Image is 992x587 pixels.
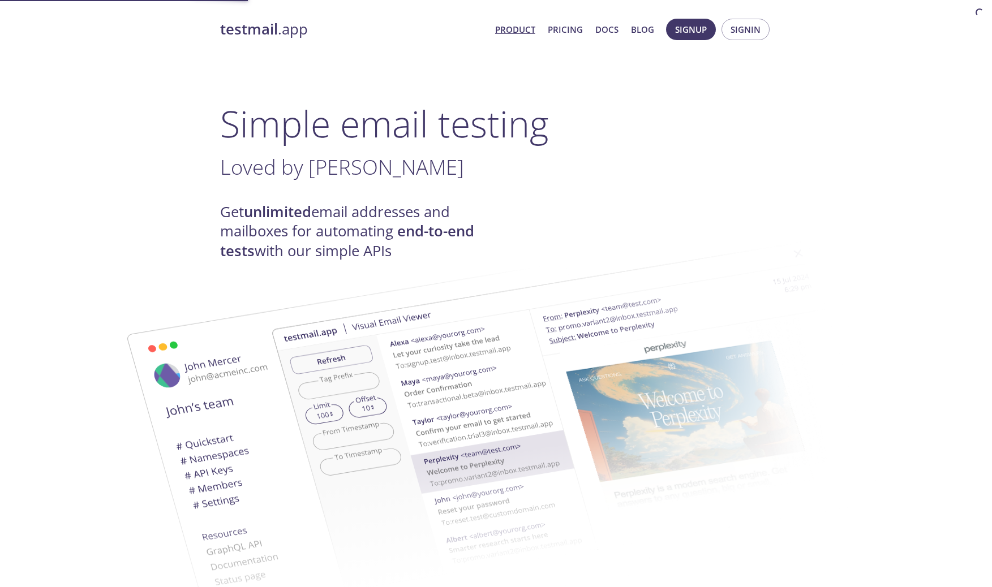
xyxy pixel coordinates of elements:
[666,19,716,40] button: Signup
[631,22,654,37] a: Blog
[675,22,707,37] span: Signup
[495,22,535,37] a: Product
[220,221,474,260] strong: end-to-end tests
[220,19,278,39] strong: testmail
[220,202,496,261] h4: Get email addresses and mailboxes for automating with our simple APIs
[244,202,311,222] strong: unlimited
[220,20,486,39] a: testmail.app
[722,19,770,40] button: Signin
[595,22,619,37] a: Docs
[220,102,772,145] h1: Simple email testing
[220,153,464,181] span: Loved by [PERSON_NAME]
[548,22,583,37] a: Pricing
[731,22,761,37] span: Signin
